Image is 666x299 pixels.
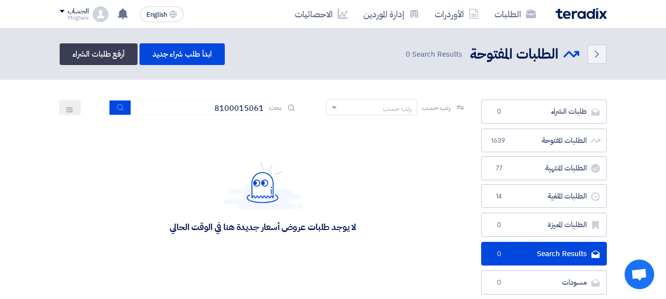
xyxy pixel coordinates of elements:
h2: الطلبات المفتوحة [470,45,559,64]
div: Mirghani [60,15,89,21]
input: ابحث بعنوان أو رقم الطلب [131,100,269,115]
a: Search Results0 [481,242,607,266]
span: Search Results [406,49,462,60]
a: الاحصائيات [287,2,355,26]
span: بحث [269,102,282,113]
img: profile_test.png [93,6,108,22]
span: رتب حسب [422,102,450,113]
button: English [140,6,183,22]
div: لا يوجد طلبات عروض أسعار جديدة هنا في الوقت الحالي [170,221,355,233]
img: Hello [223,162,302,209]
span: 0 [493,278,505,288]
a: الطلبات المفتوحة1639 [481,129,607,153]
span: 0 [493,249,505,259]
a: إدارة الموردين [355,2,427,26]
div: رتب حسب [383,103,412,114]
a: الأوردرات [427,2,487,26]
a: الطلبات [487,2,544,26]
a: مسودات0 [481,270,607,295]
a: Open chat [625,260,654,289]
a: الطلبات الملغية14 [481,184,607,208]
span: 1639 [493,136,505,146]
a: ابدأ طلب شراء جديد [140,43,225,65]
span: English [146,11,167,18]
a: طلبات الشراء0 [481,100,607,124]
span: 77 [493,164,505,173]
span: 0 [493,220,505,230]
a: الطلبات المميزة0 [481,213,607,237]
span: 14 [493,192,505,201]
img: Teradix logo [556,8,607,19]
span: 0 [493,107,505,117]
a: الطلبات المنتهية77 [481,156,607,180]
a: أرفع طلبات الشراء [60,43,138,65]
span: 0 [406,49,410,60]
div: الحساب [68,7,89,16]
